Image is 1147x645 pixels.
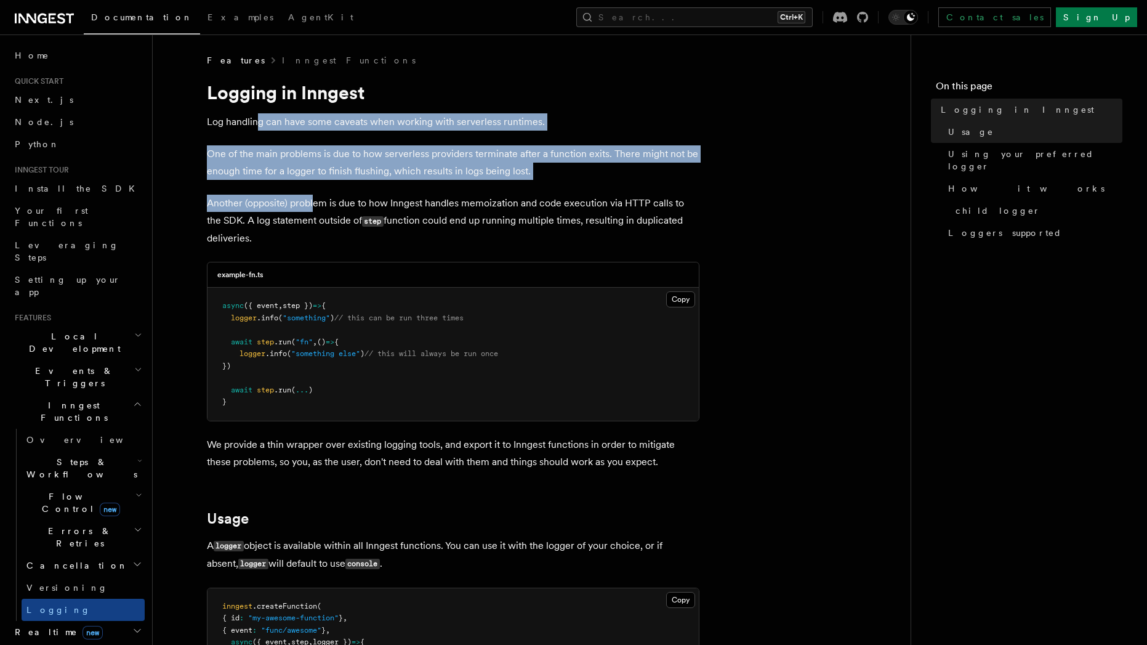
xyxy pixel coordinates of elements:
[326,626,330,635] span: ,
[22,559,128,572] span: Cancellation
[10,133,145,155] a: Python
[22,451,145,485] button: Steps & Workflows
[22,577,145,599] a: Versioning
[345,559,380,569] code: console
[252,602,317,611] span: .createFunction
[313,301,321,310] span: =>
[238,559,268,569] code: logger
[10,177,145,200] a: Install the SDK
[26,605,91,615] span: Logging
[321,626,326,635] span: }
[22,429,145,451] a: Overview
[22,599,145,621] a: Logging
[941,103,1094,116] span: Logging in Inngest
[207,113,699,131] p: Log handling can have some caveats when working with serverless runtimes.
[91,12,193,22] span: Documentation
[10,365,134,389] span: Events & Triggers
[10,76,63,86] span: Quick start
[360,349,364,358] span: )
[334,314,464,322] span: // this can be run three times
[308,386,313,394] span: )
[15,139,60,149] span: Python
[10,399,133,424] span: Inngest Functions
[10,313,51,323] span: Features
[330,314,334,322] span: )
[207,12,273,22] span: Examples
[666,291,695,307] button: Copy
[10,626,103,638] span: Realtime
[22,525,134,550] span: Errors & Retries
[10,165,69,175] span: Inngest tour
[244,301,278,310] span: ({ event
[951,200,1122,222] a: child logger
[938,7,1051,27] a: Contact sales
[257,338,274,346] span: step
[362,216,384,227] code: step
[10,200,145,234] a: Your first Functions
[948,182,1105,195] span: How it works
[339,614,343,622] span: }
[274,338,291,346] span: .run
[83,626,103,639] span: new
[321,301,326,310] span: {
[778,11,805,23] kbd: Ctrl+K
[15,95,73,105] span: Next.js
[26,583,108,593] span: Versioning
[278,314,283,322] span: (
[265,349,287,358] span: .info
[576,7,813,27] button: Search...Ctrl+K
[261,626,321,635] span: "func/awesome"
[287,349,291,358] span: (
[10,234,145,269] a: Leveraging Steps
[10,394,145,429] button: Inngest Functions
[22,456,137,481] span: Steps & Workflows
[22,485,145,520] button: Flow Controlnew
[231,386,252,394] span: await
[222,614,239,622] span: { id
[248,614,339,622] span: "my-awesome-function"
[207,195,699,247] p: Another (opposite) problem is due to how Inngest handles memoization and code execution via HTTP ...
[364,349,498,358] span: // this will always be run once
[222,626,252,635] span: { event
[217,270,264,280] h3: example-fn.ts
[948,126,994,138] span: Usage
[257,314,278,322] span: .info
[10,330,134,355] span: Local Development
[282,54,416,67] a: Inngest Functions
[15,117,73,127] span: Node.js
[10,89,145,111] a: Next.js
[343,614,347,622] span: ,
[231,314,257,322] span: logger
[207,436,699,471] p: We provide a thin wrapper over existing logging tools, and export it to Inngest functions in orde...
[84,4,200,34] a: Documentation
[10,269,145,303] a: Setting up your app
[283,301,313,310] span: step })
[15,240,119,262] span: Leveraging Steps
[15,184,142,193] span: Install the SDK
[326,338,334,346] span: =>
[10,111,145,133] a: Node.js
[257,386,274,394] span: step
[100,503,120,516] span: new
[10,429,145,621] div: Inngest Functions
[22,554,145,577] button: Cancellation
[207,537,699,573] p: A object is available within all Inngest functions. You can use it with the logger of your choice...
[317,338,326,346] span: ()
[283,314,330,322] span: "something"
[1056,7,1137,27] a: Sign Up
[666,592,695,608] button: Copy
[291,386,296,394] span: (
[207,145,699,180] p: One of the main problems is due to how serverless providers terminate after a function exits. The...
[15,275,121,297] span: Setting up your app
[239,614,244,622] span: :
[214,541,244,551] code: logger
[10,325,145,360] button: Local Development
[943,222,1122,244] a: Loggers supported
[15,206,88,228] span: Your first Functions
[943,121,1122,143] a: Usage
[200,4,281,33] a: Examples
[222,602,252,611] span: inngest
[943,143,1122,177] a: Using your preferred logger
[291,338,296,346] span: (
[943,177,1122,200] a: How it works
